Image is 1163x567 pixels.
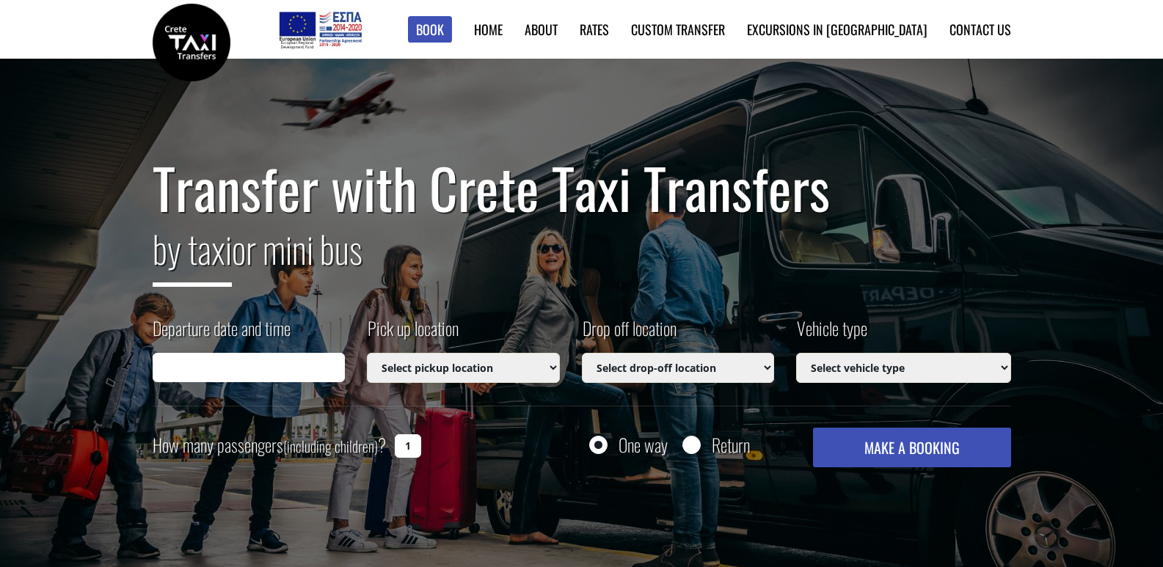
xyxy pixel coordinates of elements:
label: Return [712,436,750,454]
label: Vehicle type [796,315,867,353]
label: How many passengers ? [153,428,386,464]
a: Contact us [949,20,1011,39]
img: e-bannersEUERDF180X90.jpg [277,7,364,51]
a: About [525,20,558,39]
a: Crete Taxi Transfers | Safe Taxi Transfer Services from to Heraklion Airport, Chania Airport, Ret... [153,33,230,48]
label: Departure date and time [153,315,291,353]
span: by taxi [153,221,232,287]
a: Rates [580,20,609,39]
img: Crete Taxi Transfers | Safe Taxi Transfer Services from to Heraklion Airport, Chania Airport, Ret... [153,4,230,81]
h1: Transfer with Crete Taxi Transfers [153,157,1011,219]
a: Book [408,16,452,43]
small: (including children) [283,435,378,457]
label: Drop off location [582,315,677,353]
h2: or mini bus [153,219,1011,298]
button: MAKE A BOOKING [813,428,1010,467]
a: Custom Transfer [631,20,725,39]
label: Pick up location [367,315,459,353]
a: Excursions in [GEOGRAPHIC_DATA] [747,20,927,39]
a: Home [474,20,503,39]
label: One way [619,436,668,454]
